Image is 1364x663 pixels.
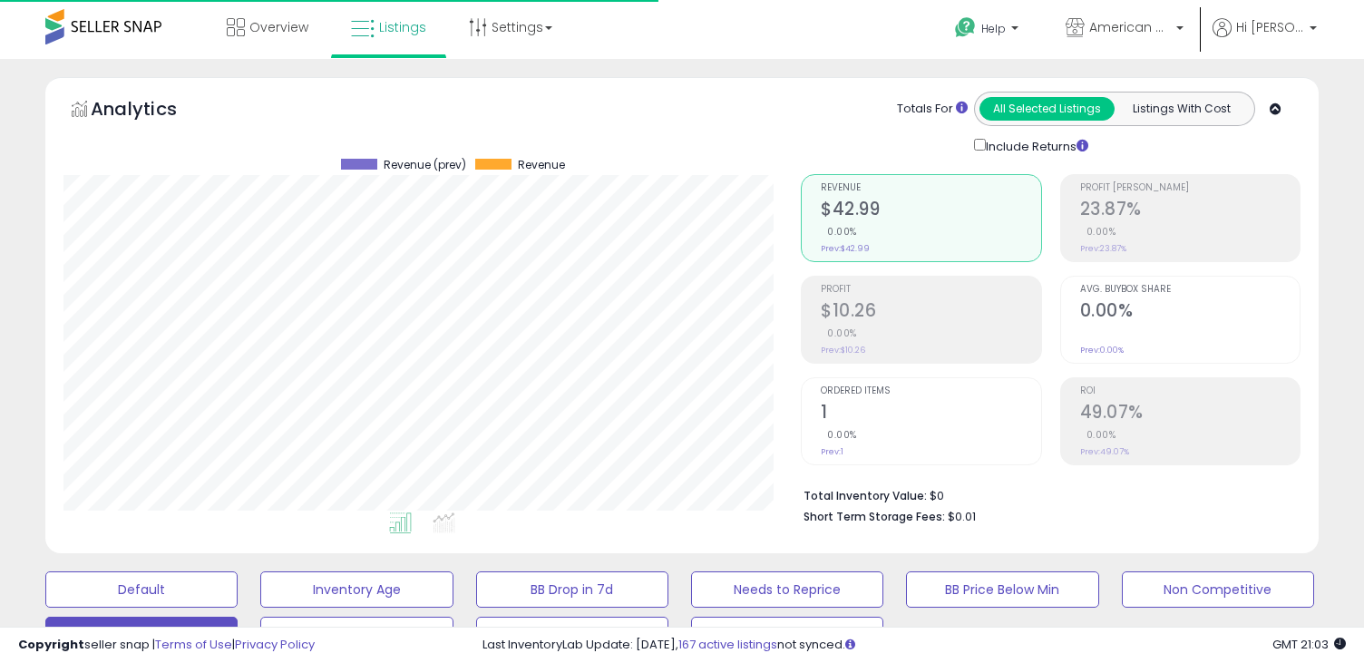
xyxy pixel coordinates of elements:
[821,285,1040,295] span: Profit
[821,327,857,340] small: 0.00%
[804,509,945,524] b: Short Term Storage Fees:
[821,446,843,457] small: Prev: 1
[235,636,315,653] a: Privacy Policy
[821,183,1040,193] span: Revenue
[260,571,453,608] button: Inventory Age
[954,16,977,39] i: Get Help
[821,402,1040,426] h2: 1
[155,636,232,653] a: Terms of Use
[1080,285,1300,295] span: Avg. Buybox Share
[948,508,976,525] span: $0.01
[1080,243,1126,254] small: Prev: 23.87%
[1213,18,1317,59] a: Hi [PERSON_NAME]
[18,637,315,654] div: seller snap | |
[821,300,1040,325] h2: $10.26
[1080,402,1300,426] h2: 49.07%
[897,101,968,118] div: Totals For
[960,135,1110,156] div: Include Returns
[804,488,927,503] b: Total Inventory Value:
[678,636,777,653] a: 167 active listings
[1080,345,1124,356] small: Prev: 0.00%
[804,483,1287,505] li: $0
[906,571,1098,608] button: BB Price Below Min
[518,159,565,171] span: Revenue
[821,199,1040,223] h2: $42.99
[691,571,883,608] button: Needs to Reprice
[1080,225,1116,239] small: 0.00%
[981,21,1006,36] span: Help
[45,571,238,608] button: Default
[476,571,668,608] button: BB Drop in 7d
[1272,636,1346,653] span: 2025-08-11 21:03 GMT
[379,18,426,36] span: Listings
[482,637,1346,654] div: Last InventoryLab Update: [DATE], not synced.
[1080,199,1300,223] h2: 23.87%
[821,386,1040,396] span: Ordered Items
[18,636,84,653] strong: Copyright
[1080,183,1300,193] span: Profit [PERSON_NAME]
[1122,571,1314,608] button: Non Competitive
[821,225,857,239] small: 0.00%
[1236,18,1304,36] span: Hi [PERSON_NAME]
[91,96,212,126] h5: Analytics
[821,345,865,356] small: Prev: $10.26
[1080,446,1129,457] small: Prev: 49.07%
[249,18,308,36] span: Overview
[979,97,1115,121] button: All Selected Listings
[940,3,1037,59] a: Help
[821,428,857,442] small: 0.00%
[1080,300,1300,325] h2: 0.00%
[1080,428,1116,442] small: 0.00%
[821,243,870,254] small: Prev: $42.99
[1114,97,1249,121] button: Listings With Cost
[1089,18,1171,36] span: American Apollo
[384,159,466,171] span: Revenue (prev)
[1080,386,1300,396] span: ROI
